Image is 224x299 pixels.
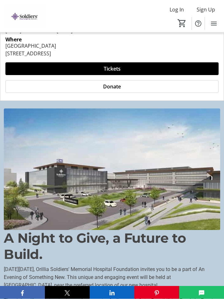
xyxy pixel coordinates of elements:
button: Menu [207,17,220,30]
button: Pinterest [134,286,179,299]
span: [DATE][DATE], Orillia Soldiers' Memorial Hospital Foundation invites you to be a part of An Eveni... [4,267,205,289]
span: Tickets [104,65,121,73]
span: [DATE] 11:00 PM EST [50,27,105,34]
div: [GEOGRAPHIC_DATA] [5,42,56,50]
button: Tickets [5,63,219,75]
div: Where [5,37,22,42]
div: [STREET_ADDRESS] [5,50,56,58]
span: Log In [170,6,184,13]
img: undefined [4,109,220,231]
span: [DATE] 6:00 PM EST [5,27,50,34]
button: Log In [164,4,189,15]
span: Sign Up [197,6,215,13]
span: - [50,27,57,34]
button: SMS [179,286,224,299]
button: Help [192,17,205,30]
img: Orillia Soldiers' Memorial Hospital Foundation's Logo [4,4,46,28]
button: X [45,286,90,299]
button: Donate [5,80,219,93]
button: LinkedIn [90,286,135,299]
button: Cart [176,17,188,29]
span: A Night to Give, a Future to Build. [4,230,186,262]
span: Donate [103,83,121,91]
button: Sign Up [192,4,220,15]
